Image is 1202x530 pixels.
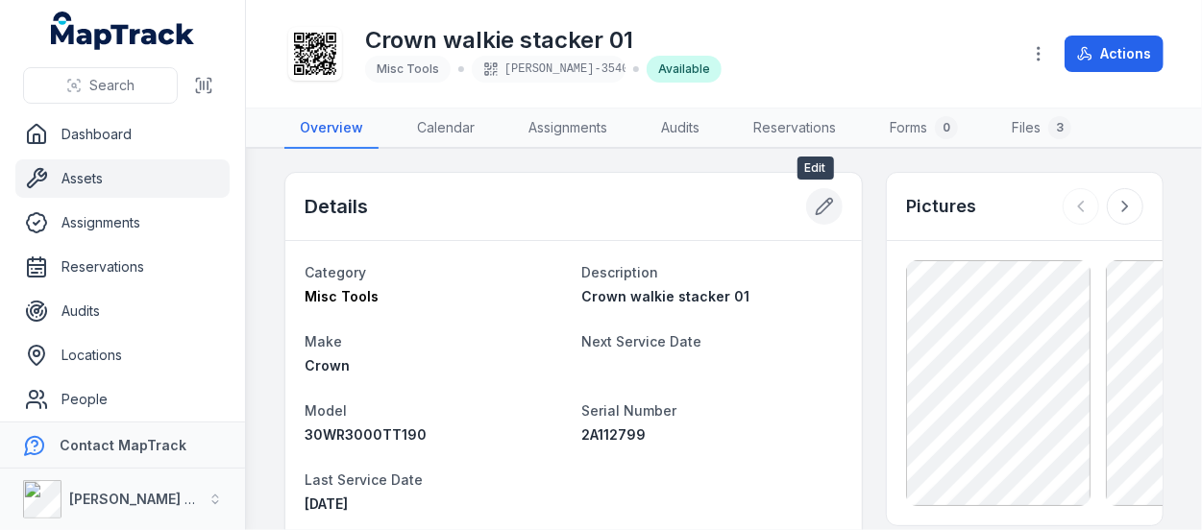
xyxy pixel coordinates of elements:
a: Reservations [738,108,851,149]
a: Forms0 [874,108,973,149]
span: [DATE] [305,495,348,512]
a: Files3 [996,108,1087,149]
span: Misc Tools [305,288,379,304]
div: 3 [1048,116,1071,139]
a: Audits [646,108,715,149]
a: Assignments [513,108,623,149]
span: Make [305,333,342,349]
span: Model [305,402,347,419]
button: Actions [1065,36,1164,72]
a: Dashboard [15,115,230,154]
a: People [15,380,230,419]
div: 0 [935,116,958,139]
span: Crown [305,357,350,373]
div: Available [647,56,722,83]
a: Locations [15,336,230,374]
h1: Crown walkie stacker 01 [365,25,722,56]
button: Search [23,67,178,104]
a: Calendar [402,108,490,149]
a: MapTrack [51,12,195,50]
span: Serial Number [581,402,676,419]
a: Overview [284,108,379,149]
span: Search [89,76,135,95]
span: Next Service Date [581,333,701,349]
span: Last Service Date [305,471,423,488]
strong: Contact MapTrack [60,437,186,453]
a: Audits [15,292,230,330]
time: 7/17/2025, 12:00:00 AM [305,495,348,512]
span: 2A112799 [581,426,646,443]
a: Assets [15,159,230,198]
h2: Details [305,193,368,220]
strong: [PERSON_NAME] Air [69,491,203,507]
span: Crown walkie stacker 01 [581,288,749,304]
h3: Pictures [906,193,976,220]
span: Edit [797,157,834,180]
div: [PERSON_NAME]-3540 [472,56,626,83]
a: Reservations [15,248,230,286]
span: Category [305,264,366,280]
span: Description [581,264,658,280]
span: Misc Tools [377,61,439,76]
a: Assignments [15,204,230,242]
span: 30WR3000TT190 [305,426,427,443]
